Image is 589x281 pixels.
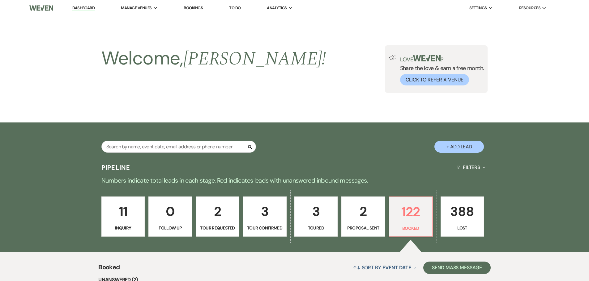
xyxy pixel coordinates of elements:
[101,45,326,72] h2: Welcome,
[101,141,256,153] input: Search by name, event date, email address or phone number
[200,201,235,222] p: 2
[229,5,241,10] a: To Do
[345,225,381,231] p: Proposal Sent
[121,5,152,11] span: Manage Venues
[148,196,192,237] a: 0Follow Up
[29,2,53,14] img: Weven Logo
[183,45,326,73] span: [PERSON_NAME] !
[184,5,203,10] a: Bookings
[298,225,334,231] p: Toured
[294,196,338,237] a: 3Toured
[389,55,396,60] img: loud-speaker-illustration.svg
[105,201,141,222] p: 11
[413,55,441,61] img: weven-logo-green.svg
[98,262,120,276] span: Booked
[267,5,287,11] span: Analytics
[101,196,145,237] a: 11Inquiry
[247,225,283,231] p: Tour Confirmed
[382,264,411,271] span: Event Date
[72,5,95,11] a: Dashboard
[200,225,235,231] p: Tour Requested
[469,5,487,11] span: Settings
[441,196,484,237] a: 388Lost
[389,196,433,237] a: 122Booked
[105,225,141,231] p: Inquiry
[400,74,469,85] button: Click to Refer a Venue
[152,201,188,222] p: 0
[152,225,188,231] p: Follow Up
[353,264,361,271] span: ↑↓
[298,201,334,222] p: 3
[445,225,480,231] p: Lost
[519,5,540,11] span: Resources
[423,262,491,274] button: Send Mass Message
[341,196,385,237] a: 2Proposal Sent
[72,176,517,185] p: Numbers indicate total leads in each stage. Red indicates leads with unanswered inbound messages.
[196,196,239,237] a: 2Tour Requested
[101,163,130,172] h3: Pipeline
[243,196,287,237] a: 3Tour Confirmed
[345,201,381,222] p: 2
[454,159,488,176] button: Filters
[396,55,484,85] div: Share the love & earn a free month.
[351,259,419,276] button: Sort By Event Date
[400,55,484,62] p: Love ?
[445,201,480,222] p: 388
[247,201,283,222] p: 3
[393,201,429,222] p: 122
[434,141,484,153] button: + Add Lead
[393,225,429,232] p: Booked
